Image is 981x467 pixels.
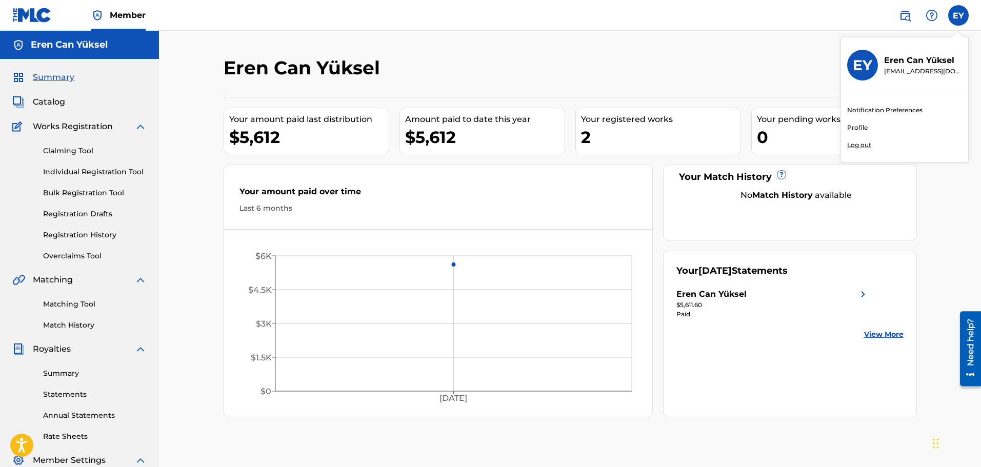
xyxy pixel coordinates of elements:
a: Matching Tool [43,299,147,310]
tspan: $4.5K [248,285,271,295]
strong: Match History [752,190,813,200]
img: expand [134,120,147,133]
a: Overclaims Tool [43,251,147,261]
a: CatalogCatalog [12,96,65,108]
a: Bulk Registration Tool [43,188,147,198]
tspan: $3K [255,319,271,329]
span: Member Settings [33,454,106,466]
div: 2 [581,126,740,149]
div: Your amount paid last distribution [229,113,389,126]
a: Claiming Tool [43,146,147,156]
div: Your registered works [581,113,740,126]
a: Summary [43,368,147,379]
span: Summary [33,71,74,84]
div: Your pending works [757,113,916,126]
tspan: $1.5K [250,353,271,362]
span: Royalties [33,343,71,355]
div: Ziehen [933,428,939,459]
a: View More [864,329,904,340]
img: search [899,9,911,22]
a: Statements [43,389,147,400]
h5: Eren Can Yüksel [31,39,108,51]
div: Your Statements [676,264,788,278]
img: Catalog [12,96,25,108]
tspan: $6K [255,251,271,261]
span: ? [777,171,786,179]
tspan: $0 [260,387,271,396]
iframe: Chat Widget [930,418,981,467]
p: Log out [847,140,871,150]
img: Royalties [12,343,25,355]
a: Registration History [43,230,147,240]
span: Matching [33,274,73,286]
img: help [926,9,938,22]
img: Member Settings [12,454,25,466]
div: 0 [757,126,916,149]
a: Rate Sheets [43,431,147,442]
img: Accounts [12,39,25,51]
a: Profile [847,123,868,132]
img: Summary [12,71,25,84]
iframe: Resource Center [952,307,981,390]
img: Matching [12,274,25,286]
div: User Menu [948,5,969,26]
div: Paid [676,310,869,319]
a: Match History [43,320,147,331]
div: Help [922,5,942,26]
div: $5,611.60 [676,300,869,310]
div: No available [689,189,904,201]
img: Works Registration [12,120,26,133]
img: expand [134,343,147,355]
p: prodbyecy@gmail.com [884,67,962,76]
div: Eren Can Yüksel [676,288,747,300]
a: Annual Statements [43,410,147,421]
a: Notification Preferences [847,106,923,115]
a: Registration Drafts [43,209,147,219]
div: Chat-Widget [930,418,981,467]
img: MLC Logo [12,8,52,23]
div: $5,612 [405,126,565,149]
h3: EY [853,56,872,74]
div: $5,612 [229,126,389,149]
span: Works Registration [33,120,113,133]
a: Public Search [895,5,915,26]
span: [DATE] [698,265,732,276]
div: Your Match History [676,170,904,184]
a: Individual Registration Tool [43,167,147,177]
span: Catalog [33,96,65,108]
div: Last 6 months [239,203,637,214]
img: expand [134,454,147,466]
img: Top Rightsholder [91,9,104,22]
div: Your amount paid over time [239,186,637,203]
img: expand [134,274,147,286]
div: Amount paid to date this year [405,113,565,126]
p: Eren Can Yüksel [884,54,962,67]
span: Member [110,9,146,21]
a: SummarySummary [12,71,74,84]
tspan: [DATE] [439,394,467,403]
a: Eren Can Yükselright chevron icon$5,611.60Paid [676,288,869,319]
h2: Eren Can Yüksel [224,56,385,79]
img: right chevron icon [857,288,869,300]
